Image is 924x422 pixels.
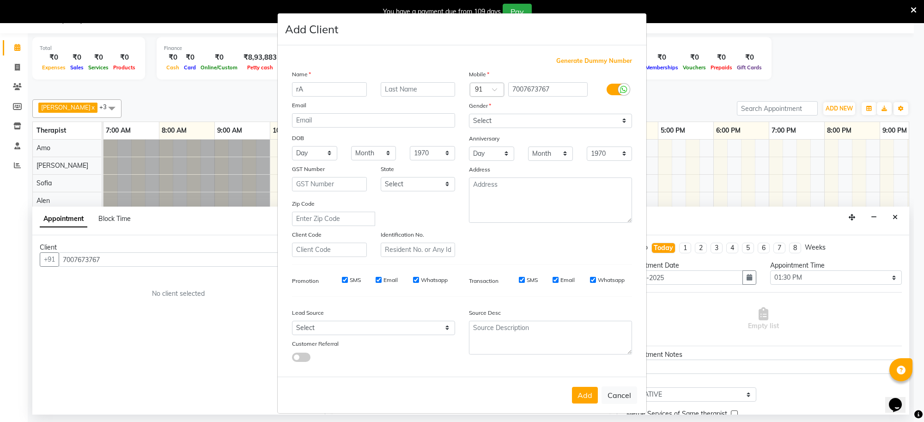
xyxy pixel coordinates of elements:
label: Source Desc [469,309,501,317]
label: Identification No. [381,231,424,239]
input: Client Code [292,243,367,257]
label: Gender [469,102,491,110]
input: Last Name [381,82,456,97]
label: Transaction [469,277,498,285]
label: Mobile [469,70,489,79]
label: Lead Source [292,309,324,317]
label: SMS [527,276,538,284]
label: GST Number [292,165,325,173]
label: Email [292,101,306,110]
input: Mobile [508,82,588,97]
input: Enter Zip Code [292,212,375,226]
label: Client Code [292,231,322,239]
label: Email [383,276,398,284]
label: Promotion [292,277,319,285]
input: Email [292,113,455,128]
label: Whatsapp [598,276,625,284]
input: Resident No. or Any Id [381,243,456,257]
label: State [381,165,394,173]
label: Customer Referral [292,340,339,348]
label: Anniversary [469,135,499,143]
label: Zip Code [292,200,315,208]
label: Name [292,70,311,79]
label: Whatsapp [421,276,448,284]
button: Cancel [602,386,637,404]
label: SMS [350,276,361,284]
h4: Add Client [285,21,338,37]
label: Email [560,276,575,284]
label: Address [469,165,490,174]
button: Add [572,387,598,404]
input: GST Number [292,177,367,191]
input: First Name [292,82,367,97]
label: DOB [292,134,304,142]
span: Generate Dummy Number [556,56,632,66]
